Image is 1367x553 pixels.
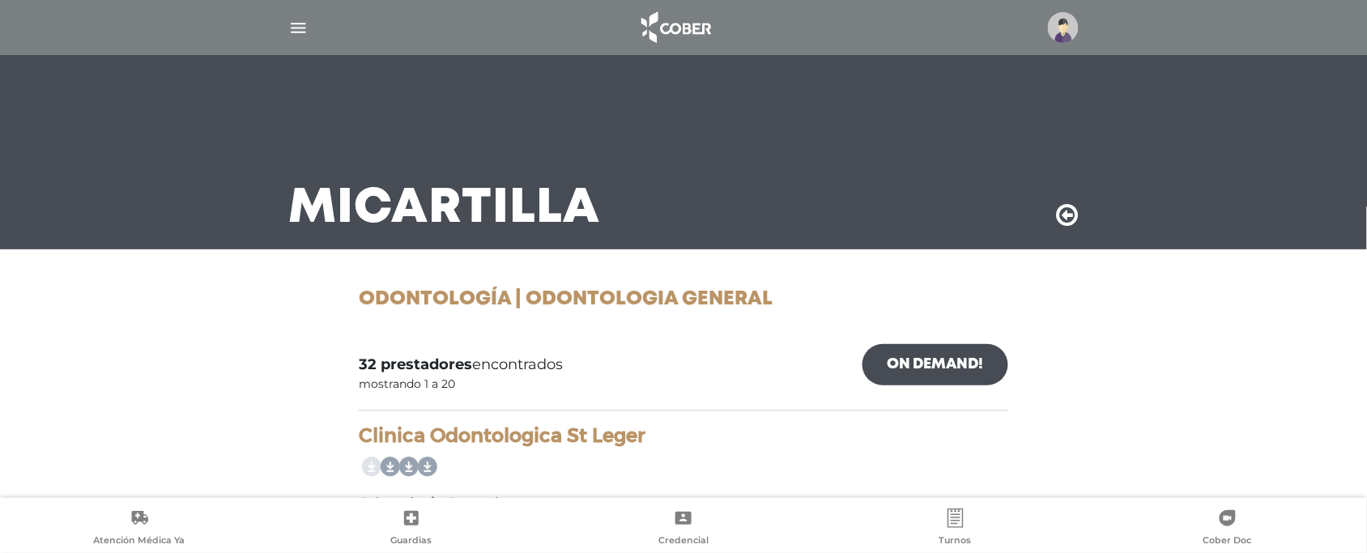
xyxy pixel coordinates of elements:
[275,508,547,550] a: Guardias
[359,376,455,393] div: mostrando 1 a 20
[359,288,1008,312] h1: Odontología | Odontologia General
[3,508,275,550] a: Atención Médica Ya
[862,344,1008,385] a: On Demand!
[391,534,432,549] span: Guardias
[1048,12,1079,43] img: profile-placeholder.svg
[547,508,820,550] a: Credencial
[359,424,1008,448] h4: Clinica Odontologica St Leger
[94,534,185,549] span: Atención Médica Ya
[820,508,1092,550] a: Turnos
[632,8,718,47] img: logo_cober_home-white.png
[359,495,499,510] b: Odontologia General
[359,355,472,373] b: 32 prestadores
[359,354,563,376] span: encontrados
[288,188,600,230] h3: Mi Cartilla
[1092,508,1364,550] a: Cober Doc
[939,534,972,549] span: Turnos
[1203,534,1252,549] span: Cober Doc
[288,18,309,38] img: Cober_menu-lines-white.svg
[658,534,709,549] span: Credencial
